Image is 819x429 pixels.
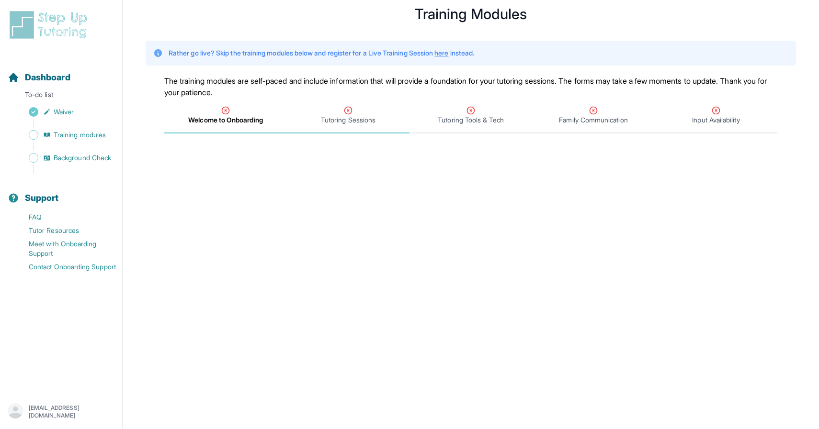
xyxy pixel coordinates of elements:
h1: Training Modules [146,8,796,20]
nav: Tabs [164,98,777,133]
button: [EMAIL_ADDRESS][DOMAIN_NAME] [8,403,114,420]
a: Contact Onboarding Support [8,260,122,274]
a: FAQ [8,210,122,224]
a: Meet with Onboarding Support [8,237,122,260]
p: The training modules are self-paced and include information that will provide a foundation for yo... [164,75,777,98]
a: Dashboard [8,71,70,84]
img: logo [8,10,93,40]
button: Dashboard [4,55,118,88]
span: Tutoring Sessions [321,115,375,125]
a: Tutor Resources [8,224,122,237]
span: Family Communication [559,115,627,125]
a: Waiver [8,105,122,119]
p: To-do list [4,90,118,103]
p: Rather go live? Skip the training modules below and register for a Live Training Session instead. [169,48,474,58]
span: Input Availability [692,115,739,125]
span: Background Check [54,153,111,163]
p: [EMAIL_ADDRESS][DOMAIN_NAME] [29,404,114,419]
span: Tutoring Tools & Tech [438,115,503,125]
button: Support [4,176,118,209]
span: Welcome to Onboarding [188,115,262,125]
a: Background Check [8,151,122,165]
span: Waiver [54,107,74,117]
a: here [434,49,448,57]
span: Support [25,191,59,205]
span: Dashboard [25,71,70,84]
span: Training modules [54,130,106,140]
a: Training modules [8,128,122,142]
